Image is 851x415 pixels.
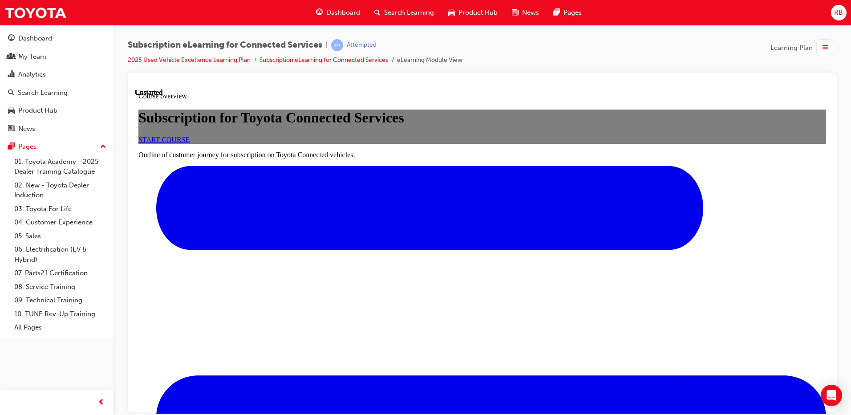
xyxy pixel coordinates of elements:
span: search-icon [8,89,14,97]
span: Product Hub [458,8,498,18]
button: DashboardMy TeamAnalyticsSearch LearningProduct HubNews [4,28,110,138]
div: Product Hub [18,106,57,116]
a: All Pages [11,321,110,334]
a: My Team [4,49,110,65]
div: Dashboard [18,33,52,44]
span: car-icon [8,107,15,115]
span: guage-icon [8,35,15,43]
a: car-iconProduct Hub [441,4,505,22]
div: News [18,124,35,134]
span: pages-icon [8,143,15,151]
a: 07. Parts21 Certification [11,266,110,280]
a: 02. New - Toyota Dealer Induction [11,179,110,202]
span: people-icon [8,53,15,61]
button: RB [831,5,847,20]
div: Attempted [347,41,377,49]
a: 04. Customer Experience [11,216,110,229]
span: up-icon [100,141,106,153]
button: Learning Plan [770,39,837,56]
div: Pages [18,142,36,152]
span: list-icon [822,42,828,53]
span: Search Learning [384,8,434,18]
span: Subscription eLearning for Connected Services [128,40,322,50]
span: learningRecordVerb_ATTEMPT-icon [331,39,343,51]
span: pages-icon [553,7,560,18]
span: chart-icon [8,71,15,79]
a: 09. Technical Training [11,293,110,307]
a: 08. Service Training [11,280,110,294]
span: Dashboard [326,8,360,18]
span: car-icon [448,7,455,18]
li: eLearning Module View [397,55,462,65]
a: Subscription eLearning for Connected Services [259,56,388,64]
span: Course overview [4,4,52,11]
a: Product Hub [4,102,110,119]
div: Analytics [18,69,46,80]
a: 01. Toyota Academy - 2025 Dealer Training Catalogue [11,155,110,179]
span: guage-icon [316,7,323,18]
div: Open Intercom Messenger [821,385,842,406]
a: 03. Toyota For Life [11,202,110,216]
a: News [4,121,110,137]
span: prev-icon [98,397,105,408]
span: RB [834,8,843,18]
div: Search Learning [18,88,68,98]
a: pages-iconPages [546,4,589,22]
a: Analytics [4,66,110,83]
a: search-iconSearch Learning [367,4,441,22]
span: news-icon [512,7,519,18]
p: Outline of customer journey for subscription on Toyota Connected vehicles. [4,62,691,70]
img: Trak [4,3,67,23]
a: 05. Sales [11,229,110,243]
a: 10. TUNE Rev-Up Training [11,307,110,321]
span: news-icon [8,125,15,133]
span: Learning Plan [770,43,813,53]
a: 2025 Used Vehicle Excellence Learning Plan [128,56,251,64]
a: Dashboard [4,30,110,47]
a: guage-iconDashboard [309,4,367,22]
span: | [326,40,328,50]
span: Pages [563,8,582,18]
button: Pages [4,138,110,155]
a: START COURSE [4,47,55,55]
span: News [522,8,539,18]
a: 06. Electrification (EV & Hybrid) [11,243,110,266]
span: search-icon [374,7,381,18]
a: Search Learning [4,85,110,101]
div: My Team [18,52,46,62]
a: news-iconNews [505,4,546,22]
h1: Subscription for Toyota Connected Services [4,21,691,37]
